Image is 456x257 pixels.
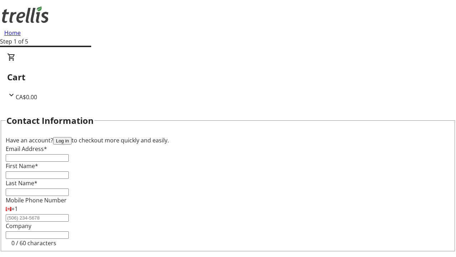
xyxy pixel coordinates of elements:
label: Mobile Phone Number [6,196,67,204]
label: Company [6,222,31,230]
button: Log in [53,137,72,145]
label: Email Address* [6,145,47,153]
h2: Cart [7,71,449,84]
tr-character-limit: 0 / 60 characters [11,239,56,247]
div: CartCA$0.00 [7,53,449,101]
span: CA$0.00 [16,93,37,101]
div: Have an account? to checkout more quickly and easily. [6,136,450,145]
label: First Name* [6,162,38,170]
input: (506) 234-5678 [6,214,69,222]
h2: Contact Information [6,114,94,127]
label: Last Name* [6,179,37,187]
